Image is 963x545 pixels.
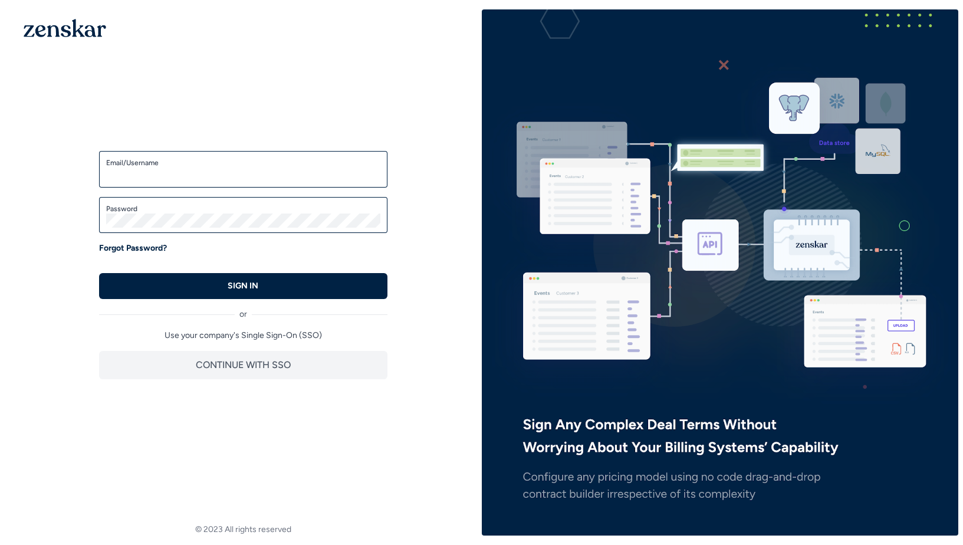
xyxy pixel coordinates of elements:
[99,273,387,299] button: SIGN IN
[106,204,380,214] label: Password
[106,158,380,168] label: Email/Username
[24,19,106,37] img: 1OGAJ2xQqyY4LXKgY66KYq0eOWRCkrZdAb3gUhuVAqdWPZE9SRJmCz+oDMSn4zDLXe31Ii730ItAGKgCKgCCgCikA4Av8PJUP...
[99,330,387,342] p: Use your company's Single Sign-On (SSO)
[228,280,258,292] p: SIGN IN
[5,524,482,536] footer: © 2023 All rights reserved
[99,299,387,320] div: or
[99,242,167,254] a: Forgot Password?
[99,351,387,379] button: CONTINUE WITH SSO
